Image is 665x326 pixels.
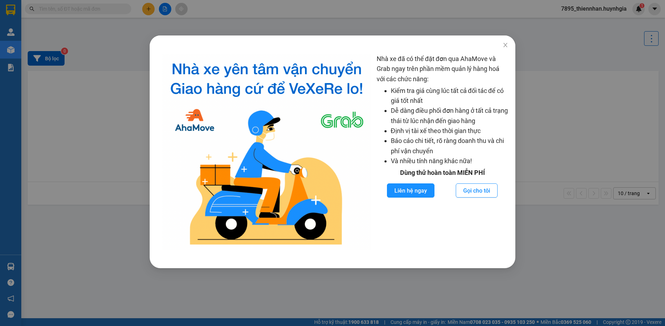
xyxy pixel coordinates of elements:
div: Nhà xe đã có thể đặt đơn qua AhaMove và Grab ngay trên phần mềm quản lý hàng hoá với các chức năng: [376,54,508,250]
span: Liên hệ ngay [394,186,427,195]
button: Liên hệ ngay [387,183,434,198]
li: Định vị tài xế theo thời gian thực [390,126,508,136]
span: close [503,42,508,48]
span: Gọi cho tôi [463,186,490,195]
button: Gọi cho tôi [456,183,498,198]
button: Close [495,35,515,55]
img: logo [162,54,371,250]
li: Và nhiều tính năng khác nữa! [390,156,508,166]
li: Dễ dàng điều phối đơn hàng ở tất cả trạng thái từ lúc nhận đến giao hàng [390,106,508,126]
li: Kiểm tra giá cùng lúc tất cả đối tác để có giá tốt nhất [390,86,508,106]
div: Dùng thử hoàn toàn MIỄN PHÍ [376,168,508,178]
li: Báo cáo chi tiết, rõ ràng doanh thu và chi phí vận chuyển [390,136,508,156]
